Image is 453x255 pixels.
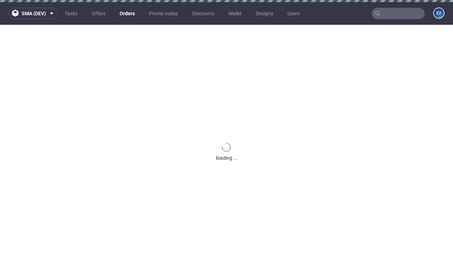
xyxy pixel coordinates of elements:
a: Tasks [61,8,82,19]
button: sma (dev) [8,8,58,19]
a: Wallet [224,8,246,19]
span: sma (dev) [22,11,46,16]
div: loading ... [216,154,237,161]
a: Designs [252,8,277,19]
a: Orders [115,8,139,19]
a: Offers [87,8,110,19]
a: Users [283,8,304,19]
a: Discounts [188,8,218,19]
a: Promo codes [145,8,182,19]
figcaption: e2 [434,8,444,18]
